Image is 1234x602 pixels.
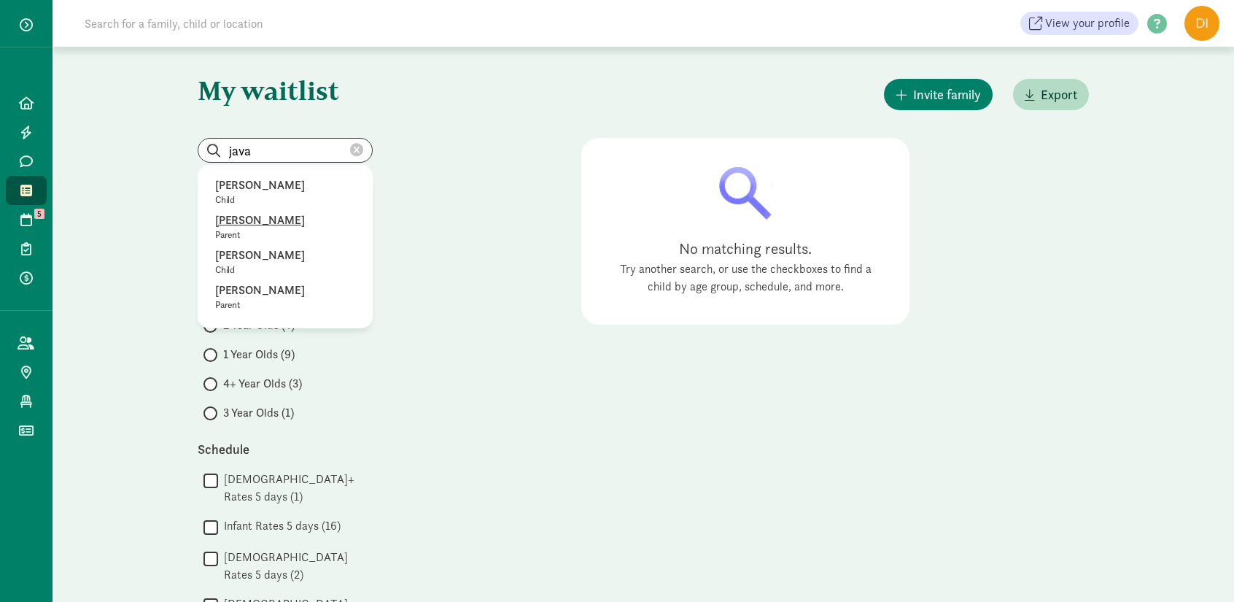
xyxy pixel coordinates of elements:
p: [PERSON_NAME] [215,282,355,299]
p: Child [215,194,355,206]
span: 3 Year Olds (1) [223,404,294,422]
a: 5 [6,205,47,234]
label: [DEMOGRAPHIC_DATA]+ Rates 5 days (1) [218,471,373,506]
input: Search list... [198,139,372,162]
button: Invite family [884,79,993,110]
span: 5 [34,209,44,219]
div: Schedule [198,439,373,459]
span: View your profile [1045,15,1130,32]
p: Parent [215,299,355,311]
div: No matching results. [610,237,880,261]
p: Child [215,264,355,276]
p: [PERSON_NAME] [215,177,355,194]
span: Invite family [913,85,981,104]
label: Infant Rates 5 days (16) [218,517,341,535]
h1: My waitlist [198,76,373,105]
p: [PERSON_NAME] [215,212,355,229]
div: Try another search, or use the checkboxes to find a child by age group, schedule, and more. [610,261,880,296]
label: [DEMOGRAPHIC_DATA] Rates 5 days (2) [218,549,373,584]
span: 1 Year Olds (9) [223,346,295,363]
p: [PERSON_NAME] [215,247,355,264]
iframe: Chat Widget [1161,532,1234,602]
span: Export [1041,85,1077,104]
span: 4+ Year Olds (3) [223,375,302,393]
a: View your profile [1020,12,1138,35]
input: Search for a family, child or location [76,9,485,38]
button: Export [1013,79,1089,110]
p: Parent [215,229,355,241]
